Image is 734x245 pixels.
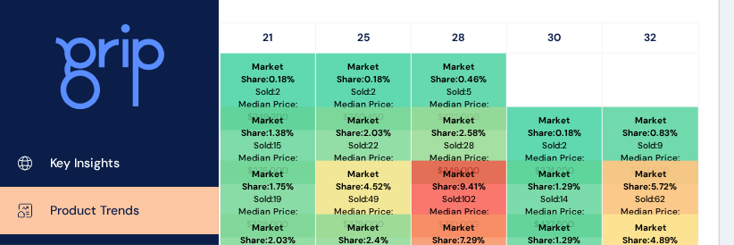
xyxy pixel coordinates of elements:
[610,114,691,139] p: Market Share : 0.83 %
[542,139,567,152] p: Sold: 2
[228,61,308,86] p: Market Share : 0.18 %
[323,114,404,139] p: Market Share : 2.03 %
[638,139,663,152] p: Sold: 9
[323,168,404,193] p: Market Share : 4.52 %
[610,168,691,193] p: Market Share : 5.72 %
[255,86,280,98] p: Sold: 2
[351,86,376,98] p: Sold: 2
[514,206,595,231] p: Median Price: $ 427,500
[419,206,499,231] p: Median Price: $ 410,000
[419,98,499,123] p: Median Price: $ 322,000
[221,23,316,53] p: 21
[541,193,569,206] p: Sold: 14
[442,193,476,206] p: Sold: 102
[228,206,308,231] p: Median Price: $ 328,000
[316,23,412,53] p: 25
[419,168,499,193] p: Market Share : 9.41 %
[514,168,595,193] p: Market Share : 1.29 %
[50,155,120,173] p: Key Insights
[507,23,603,53] p: 30
[514,114,595,139] p: Market Share : 0.18 %
[419,152,499,177] p: Median Price: $ 349,000
[323,206,404,231] p: Median Price: $ 379,000
[636,193,666,206] p: Sold: 62
[412,23,507,53] p: 28
[348,193,379,206] p: Sold: 49
[228,114,308,139] p: Market Share : 1.38 %
[323,61,404,86] p: Market Share : 0.18 %
[514,152,595,177] p: Median Price: $ 374,200
[323,152,404,177] p: Median Price: $ 310,000
[323,98,404,123] p: Median Price: $ 250,450
[419,61,499,86] p: Market Share : 0.46 %
[254,193,282,206] p: Sold: 19
[610,152,691,177] p: Median Price: $ 374,600
[446,86,471,98] p: Sold: 5
[603,23,698,53] p: 32
[254,139,282,152] p: Sold: 15
[50,202,139,220] p: Product Trends
[444,139,474,152] p: Sold: 28
[610,206,691,231] p: Median Price: $ 404,150
[228,152,308,177] p: Median Price: $ 276,000
[348,139,379,152] p: Sold: 22
[419,114,499,139] p: Market Share : 2.58 %
[228,98,308,123] p: Median Price: $ 249,200
[228,168,308,193] p: Market Share : 1.75 %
